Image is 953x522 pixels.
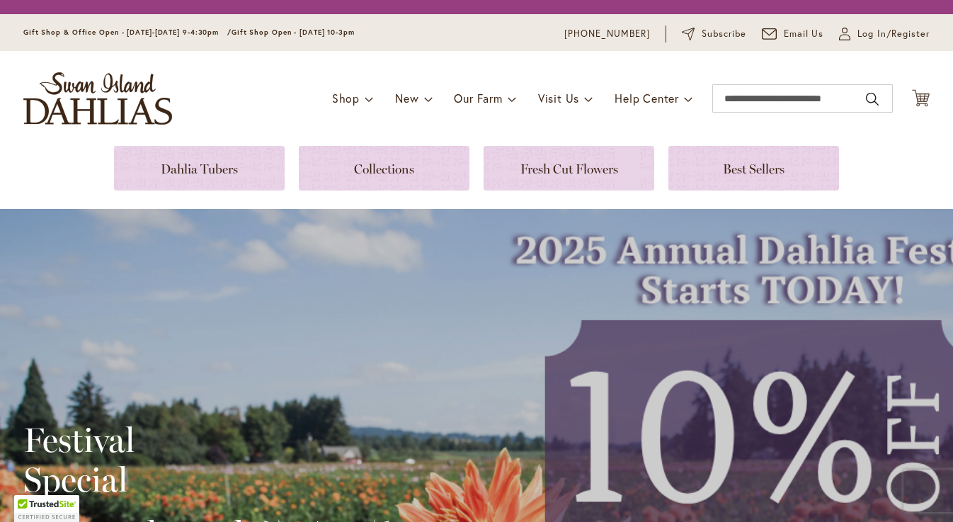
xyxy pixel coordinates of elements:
[784,27,824,41] span: Email Us
[839,27,930,41] a: Log In/Register
[454,91,502,106] span: Our Farm
[762,27,824,41] a: Email Us
[538,91,579,106] span: Visit Us
[332,91,360,106] span: Shop
[857,27,930,41] span: Log In/Register
[682,27,746,41] a: Subscribe
[14,495,79,522] div: TrustedSite Certified
[564,27,650,41] a: [PHONE_NUMBER]
[866,88,879,110] button: Search
[232,28,355,37] span: Gift Shop Open - [DATE] 10-3pm
[395,91,418,106] span: New
[615,91,679,106] span: Help Center
[23,72,172,125] a: store logo
[23,28,232,37] span: Gift Shop & Office Open - [DATE]-[DATE] 9-4:30pm /
[23,420,391,499] h2: Festival Special
[702,27,746,41] span: Subscribe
